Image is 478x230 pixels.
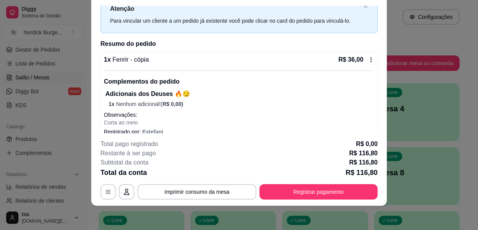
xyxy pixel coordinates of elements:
[363,4,368,9] button: close
[259,184,378,200] button: Registrar pagamento
[349,149,378,158] p: R$ 116,80
[137,184,256,200] button: Imprimir consumo da mesa
[109,100,374,108] p: Nenhum adicional! (
[363,4,368,8] span: close
[110,17,360,25] div: Para vincular um cliente a um pedido já existente você pode clicar no card do pedido para vinculá...
[104,128,374,136] p: Registrado por:
[100,167,147,178] p: Total da conta
[109,101,116,107] span: 1 x
[100,39,378,49] h2: Resumo do pedido
[142,129,163,135] span: Estefani
[105,89,374,99] p: Adicionais dos Deuses 🔥😏
[104,77,374,86] p: Complementos do pedido
[100,139,158,149] p: Total pago registrado
[100,158,149,167] p: Subtotal da conta
[111,56,149,63] span: Fenrir - cópia
[346,167,378,178] p: R$ 116,80
[356,139,378,149] p: R$ 0,00
[104,119,374,126] p: Corta ao meio
[104,55,149,64] p: 1 x
[349,158,378,167] p: R$ 116,80
[100,149,156,158] p: Restante à ser pago
[104,111,374,119] p: Observações:
[338,55,363,64] p: R$ 36,00
[162,101,183,107] span: R$ 0,00 )
[110,4,360,13] p: Atenção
